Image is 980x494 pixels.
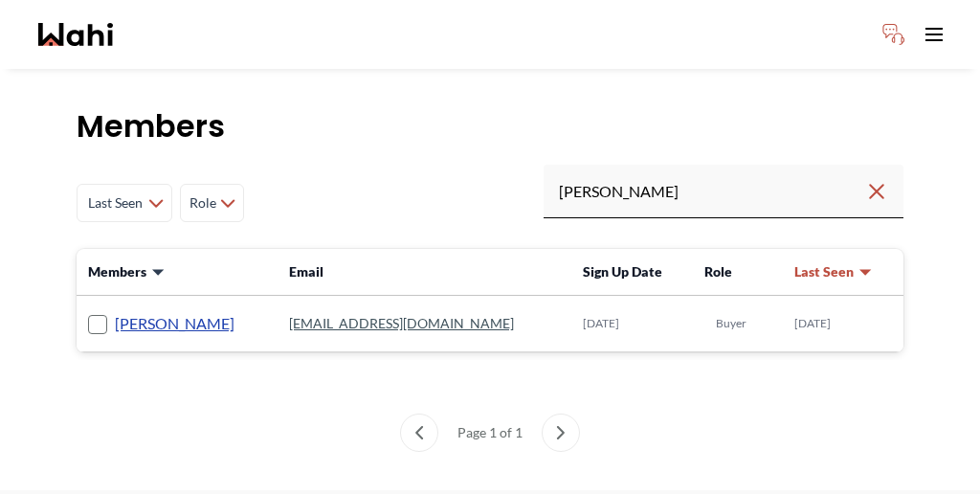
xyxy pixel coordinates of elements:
[865,174,888,209] button: Clear search
[115,311,234,336] a: [PERSON_NAME]
[85,186,145,220] span: Last Seen
[542,414,580,452] button: next page
[189,186,216,220] span: Role
[794,262,854,281] span: Last Seen
[450,414,530,452] div: Page 1 of 1
[77,414,903,452] nav: Members List pagination
[915,15,953,54] button: Toggle open navigation menu
[88,262,166,281] button: Members
[559,174,865,209] input: Search input
[783,296,903,352] td: [DATE]
[400,414,438,452] button: previous page
[704,263,732,280] span: Role
[88,262,146,281] span: Members
[77,107,903,146] h1: Members
[38,23,113,46] a: Wahi homepage
[583,263,662,280] span: Sign Up Date
[289,263,323,280] span: Email
[794,262,873,281] button: Last Seen
[571,296,693,352] td: [DATE]
[289,315,514,331] a: [EMAIL_ADDRESS][DOMAIN_NAME]
[716,316,746,331] span: Buyer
